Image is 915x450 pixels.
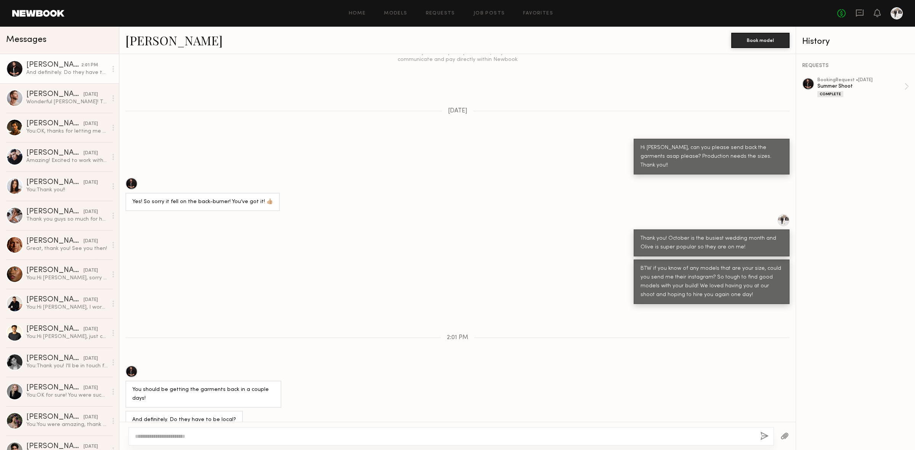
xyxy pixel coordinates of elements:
[26,208,83,216] div: [PERSON_NAME]
[83,267,98,274] div: [DATE]
[349,11,366,16] a: Home
[26,355,83,362] div: [PERSON_NAME]
[817,83,904,90] div: Summer Shoot
[83,150,98,157] div: [DATE]
[83,326,98,333] div: [DATE]
[396,50,518,63] div: For your safety and protection, only communicate and pay directly within Newbook
[447,335,468,341] span: 2:01 PM
[26,69,108,76] div: And definitely. Do they have to be local?
[83,355,98,362] div: [DATE]
[26,267,83,274] div: [PERSON_NAME]
[26,362,108,370] div: You: Thank you! I'll be in touch for future shoots!
[26,274,108,282] div: You: Hi [PERSON_NAME], sorry I forgot to cancel the booking after the product fitting did not wor...
[132,416,236,424] div: And definitely. Do they have to be local?
[83,238,98,245] div: [DATE]
[731,37,790,43] a: Book model
[83,120,98,128] div: [DATE]
[426,11,455,16] a: Requests
[448,108,467,114] span: [DATE]
[26,237,83,245] div: [PERSON_NAME]
[384,11,407,16] a: Models
[26,157,108,164] div: Amazing! Excited to work with you all Again
[26,333,108,340] div: You: Hi [PERSON_NAME], just checking in to see if you got my message about our prom shoot, we'd l...
[26,149,83,157] div: [PERSON_NAME]
[26,325,83,333] div: [PERSON_NAME]
[26,245,108,252] div: Great, thank you! See you then!
[26,179,83,186] div: [PERSON_NAME]
[802,63,909,69] div: REQUESTS
[26,304,108,311] div: You: Hi [PERSON_NAME], I work for a men's suit company and we are planning a shoot. Can you pleas...
[26,186,108,194] div: You: Thank you!!
[26,128,108,135] div: You: OK, thanks for letting me know, I'll be in touch when I have more information!
[26,392,108,399] div: You: OK for sure! You were such a professional, it was wonderful to work with you!
[83,414,98,421] div: [DATE]
[132,198,273,207] div: Yes! So sorry it fell on the back-burner! You’ve got it! 👍🏼
[132,386,274,403] div: You should be getting the garments back in a couple days!
[523,11,553,16] a: Favorites
[26,384,83,392] div: [PERSON_NAME]
[26,413,83,421] div: [PERSON_NAME]
[817,78,904,83] div: booking Request • [DATE]
[83,91,98,98] div: [DATE]
[83,208,98,216] div: [DATE]
[26,91,83,98] div: [PERSON_NAME]
[474,11,505,16] a: Job Posts
[26,421,108,428] div: You: You were amazing, thank you!!
[81,62,98,69] div: 2:01 PM
[817,78,909,97] a: bookingRequest •[DATE]Summer ShootComplete
[125,32,223,48] a: [PERSON_NAME]
[26,98,108,106] div: Wonderful [PERSON_NAME]! Thank you for the update. I’ll be on the lookout for your request next w...
[817,91,843,97] div: Complete
[26,216,108,223] div: Thank you guys so much for having me. Was such a fun day!
[640,144,783,170] div: Hi [PERSON_NAME], can you please send back the garments asap please? Production needs the sizes. ...
[83,179,98,186] div: [DATE]
[640,234,783,252] div: Thank you! October is the busiest wedding month and Olive is super popular so they are on me!
[26,120,83,128] div: [PERSON_NAME]
[83,384,98,392] div: [DATE]
[26,61,81,69] div: [PERSON_NAME]
[640,264,783,299] div: BTW if you know of any models that are your size, could you send me their instagram? So tough to ...
[6,35,47,44] span: Messages
[83,296,98,304] div: [DATE]
[731,33,790,48] button: Book model
[802,37,909,46] div: History
[26,296,83,304] div: [PERSON_NAME]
